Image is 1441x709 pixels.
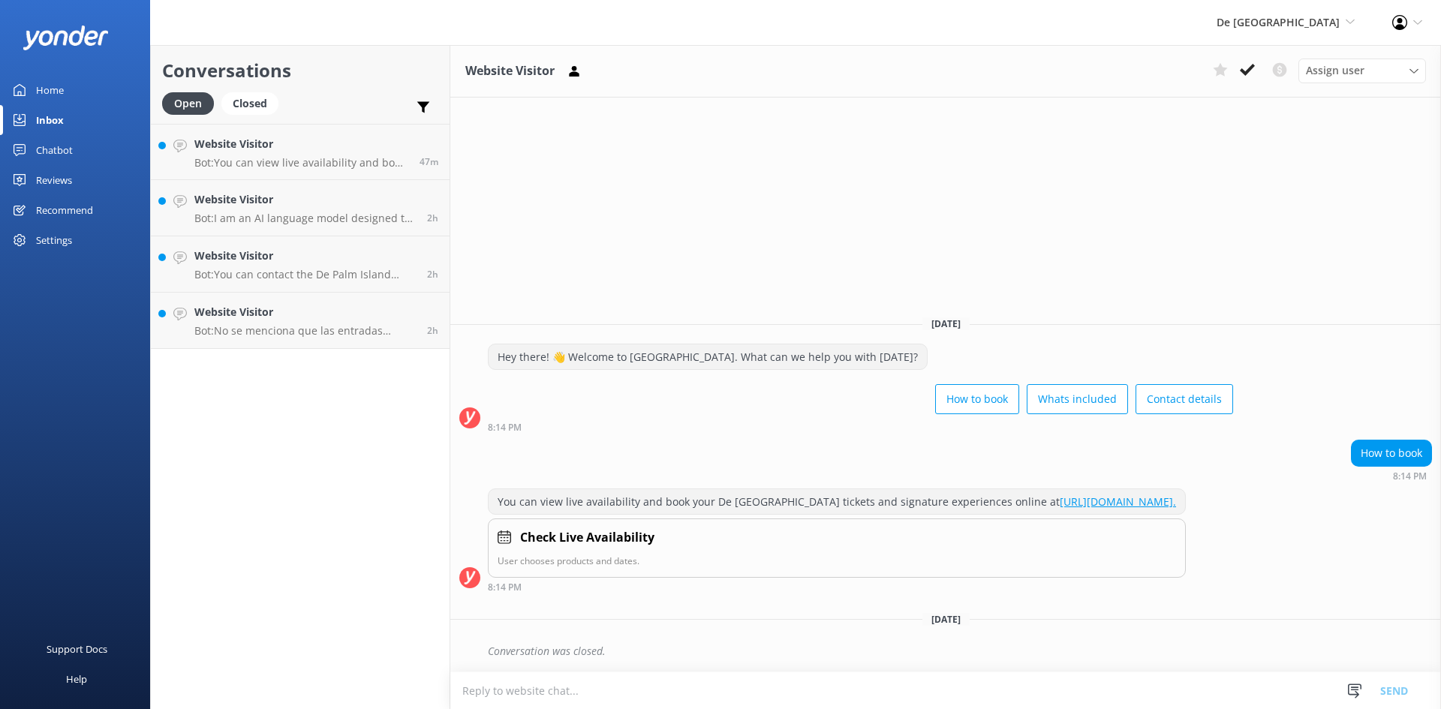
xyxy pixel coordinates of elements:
div: Settings [36,225,72,255]
div: 2025-10-12T14:38:07.118 [459,638,1432,664]
div: Reviews [36,165,72,195]
a: Website VisitorBot:I am an AI language model designed to answer questions you have based on a kno... [151,180,450,236]
div: Assign User [1298,59,1426,83]
a: Website VisitorBot:You can view live availability and book your De Palm Island tickets and signat... [151,124,450,180]
div: Recommend [36,195,93,225]
strong: 8:14 PM [1393,472,1427,481]
span: Oct 13 2025 02:02pm (UTC -04:00) America/Caracas [420,155,438,168]
a: Website VisitorBot:No se menciona que las entradas [PERSON_NAME] más baratas si se compran en la ... [151,293,450,349]
strong: 8:14 PM [488,583,522,592]
strong: 8:14 PM [488,423,522,432]
a: Open [162,95,221,111]
div: Open [162,92,214,115]
div: You can view live availability and book your De [GEOGRAPHIC_DATA] tickets and signature experienc... [489,489,1185,515]
div: Home [36,75,64,105]
a: Website VisitorBot:You can contact the De Palm Island team at [EMAIL_ADDRESS][DOMAIN_NAME].2h [151,236,450,293]
button: Contact details [1136,384,1233,414]
span: Oct 13 2025 12:08pm (UTC -04:00) America/Caracas [427,324,438,337]
div: Inbox [36,105,64,135]
h4: Website Visitor [194,191,416,208]
div: Help [66,664,87,694]
h4: Website Visitor [194,248,416,264]
div: How to book [1352,440,1431,466]
p: Bot: You can contact the De Palm Island team at [EMAIL_ADDRESS][DOMAIN_NAME]. [194,268,416,281]
span: [DATE] [922,613,970,626]
h4: Website Visitor [194,136,408,152]
span: Oct 13 2025 12:15pm (UTC -04:00) America/Caracas [427,268,438,281]
h2: Conversations [162,56,438,85]
div: Oct 11 2025 08:14pm (UTC -04:00) America/Caracas [488,581,1186,592]
button: How to book [935,384,1019,414]
div: Closed [221,92,278,115]
p: User chooses products and dates. [498,554,1176,568]
span: Assign user [1306,62,1364,79]
h4: Website Visitor [194,304,416,320]
p: Bot: You can view live availability and book your De Palm Island tickets and signature experience... [194,156,408,170]
div: Hey there! 👋 Welcome to [GEOGRAPHIC_DATA]. What can we help you with [DATE]? [489,344,927,370]
a: Closed [221,95,286,111]
h4: Check Live Availability [520,528,654,548]
div: Support Docs [47,634,107,664]
span: Oct 13 2025 12:23pm (UTC -04:00) America/Caracas [427,212,438,224]
a: [URL][DOMAIN_NAME]. [1060,494,1176,509]
div: Conversation was closed. [488,638,1432,664]
h3: Website Visitor [465,62,555,81]
span: [DATE] [922,317,970,330]
img: yonder-white-logo.png [23,26,109,50]
div: Chatbot [36,135,73,165]
p: Bot: No se menciona que las entradas [PERSON_NAME] más baratas si se compran en la terminal de fe... [194,324,416,338]
span: De [GEOGRAPHIC_DATA] [1217,15,1340,29]
button: Whats included [1027,384,1128,414]
div: Oct 11 2025 08:14pm (UTC -04:00) America/Caracas [1351,470,1432,481]
div: Oct 11 2025 08:14pm (UTC -04:00) America/Caracas [488,422,1233,432]
p: Bot: I am an AI language model designed to answer questions you have based on a knowledge base pr... [194,212,416,225]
